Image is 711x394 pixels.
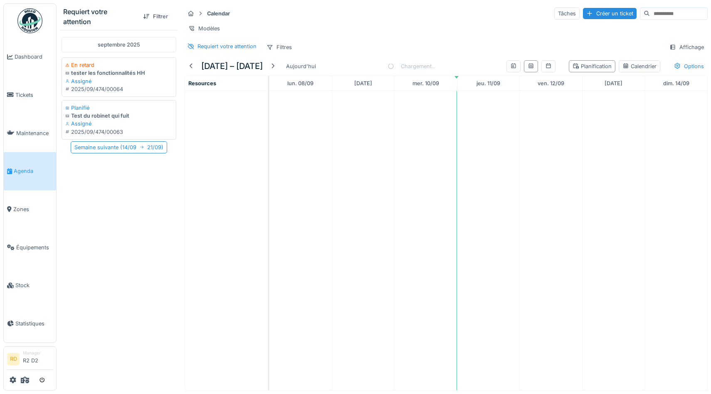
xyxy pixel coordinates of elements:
[17,8,42,33] img: Badge_color-CXgf-gQk.svg
[4,152,56,190] a: Agenda
[573,62,612,70] div: Planification
[65,69,173,77] div: tester les fonctionnalités HH
[63,7,136,27] div: Requiert votre attention
[15,320,53,328] span: Statistiques
[65,61,173,69] div: En retard
[65,120,173,128] div: Assigné
[4,114,56,152] a: Maintenance
[583,8,637,19] div: Créer un ticket
[204,10,233,17] strong: Calendar
[602,78,625,89] a: 13 septembre 2025
[285,78,316,89] a: 8 septembre 2025
[65,128,173,136] div: 2025/09/474/00063
[15,53,53,61] span: Dashboard
[554,7,580,20] div: Tâches
[185,22,224,34] div: Modèles
[7,350,53,370] a: RD ManagerR2 D2
[197,42,257,50] div: Requiert votre attention
[15,91,53,99] span: Tickets
[65,85,173,93] div: 2025/09/474/00064
[536,78,566,89] a: 12 septembre 2025
[23,350,53,368] li: R2 D2
[201,61,263,71] h5: [DATE] – [DATE]
[188,80,216,86] span: Resources
[352,78,374,89] a: 9 septembre 2025
[4,190,56,229] a: Zones
[670,60,708,72] div: Options
[661,78,691,89] a: 14 septembre 2025
[7,353,20,365] li: RD
[71,141,167,153] div: Semaine suivante ( 14/09 21/09 )
[65,77,173,85] div: Assigné
[4,266,56,305] a: Stock
[62,37,176,52] div: septembre 2025
[16,244,53,251] span: Équipements
[410,78,441,89] a: 10 septembre 2025
[283,61,319,72] div: Aujourd'hui
[140,11,171,22] div: Filtrer
[15,281,53,289] span: Stock
[666,41,708,53] div: Affichage
[4,76,56,114] a: Tickets
[4,228,56,266] a: Équipements
[4,305,56,343] a: Statistiques
[65,104,173,112] div: Planifié
[622,62,657,70] div: Calendrier
[16,129,53,137] span: Maintenance
[388,57,435,76] div: Chargement..
[14,167,53,175] span: Agenda
[65,112,173,120] div: Test du robinet qui fuit
[263,41,296,53] div: Filtres
[23,350,53,356] div: Manager
[4,38,56,76] a: Dashboard
[474,78,502,89] a: 11 septembre 2025
[13,205,53,213] span: Zones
